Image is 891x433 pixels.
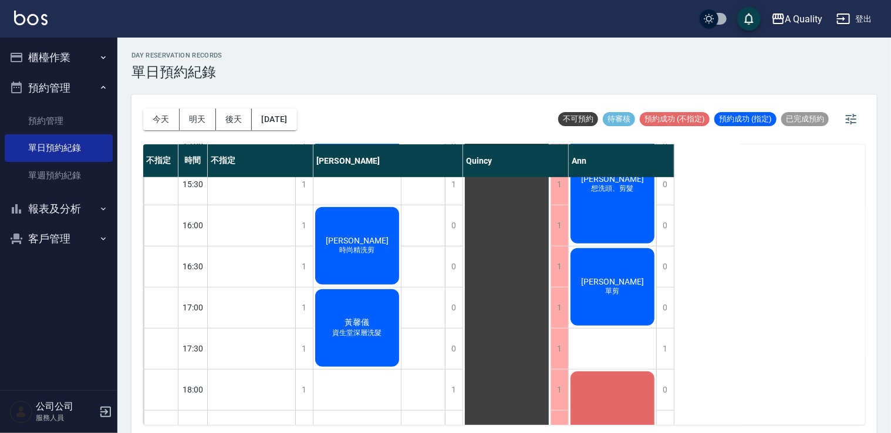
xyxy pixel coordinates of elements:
div: 16:00 [178,205,208,246]
span: [PERSON_NAME] [579,277,646,286]
div: 不指定 [208,144,313,177]
button: 報表及分析 [5,194,113,224]
span: [PERSON_NAME] [323,236,391,245]
div: 17:00 [178,287,208,328]
button: 後天 [216,109,252,130]
a: 單週預約紀錄 [5,162,113,189]
h5: 公司公司 [36,401,96,412]
div: 18:00 [178,369,208,410]
div: 0 [656,246,674,287]
div: Ann [569,144,674,177]
a: 單日預約紀錄 [5,134,113,161]
a: 預約管理 [5,107,113,134]
div: [PERSON_NAME] [313,144,463,177]
img: Person [9,400,33,424]
button: 今天 [143,109,180,130]
div: 1 [295,329,313,369]
h3: 單日預約紀錄 [131,64,222,80]
div: 1 [445,164,463,205]
div: A Quality [785,12,823,26]
div: 0 [656,287,674,328]
div: 1 [295,287,313,328]
div: 1 [551,246,568,287]
div: 0 [445,287,463,328]
button: [DATE] [252,109,296,130]
div: 1 [551,205,568,246]
div: 1 [551,287,568,328]
button: 登出 [832,8,877,30]
span: 黃馨儀 [343,317,372,328]
div: 1 [551,329,568,369]
div: 1 [551,164,568,205]
button: A Quality [767,7,828,31]
button: 預約管理 [5,73,113,103]
div: 1 [551,370,568,410]
div: 0 [445,246,463,287]
div: 16:30 [178,246,208,287]
div: 1 [445,370,463,410]
div: 1 [295,370,313,410]
span: 時尚精洗剪 [338,245,377,255]
button: save [737,7,761,31]
div: 1 [295,246,313,287]
p: 服務人員 [36,412,96,423]
span: 預約成功 (指定) [714,114,777,124]
button: 客戶管理 [5,224,113,254]
span: 單剪 [603,286,622,296]
span: 不可預約 [558,114,598,124]
span: 待審核 [603,114,635,124]
button: 櫃檯作業 [5,42,113,73]
div: Quincy [463,144,569,177]
img: Logo [14,11,48,25]
div: 1 [656,329,674,369]
div: 1 [295,205,313,246]
div: 0 [445,329,463,369]
span: [PERSON_NAME] [579,174,646,184]
div: 17:30 [178,328,208,369]
div: 時間 [178,144,208,177]
div: 不指定 [143,144,178,177]
span: 想洗頭、剪髮 [589,184,636,194]
span: 資生堂深層洗髮 [330,328,384,338]
span: 已完成預約 [781,114,829,124]
div: 0 [656,164,674,205]
h2: day Reservation records [131,52,222,59]
div: 0 [445,205,463,246]
button: 明天 [180,109,216,130]
span: 預約成功 (不指定) [640,114,710,124]
div: 0 [656,205,674,246]
div: 1 [295,164,313,205]
div: 0 [656,370,674,410]
div: 15:30 [178,164,208,205]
